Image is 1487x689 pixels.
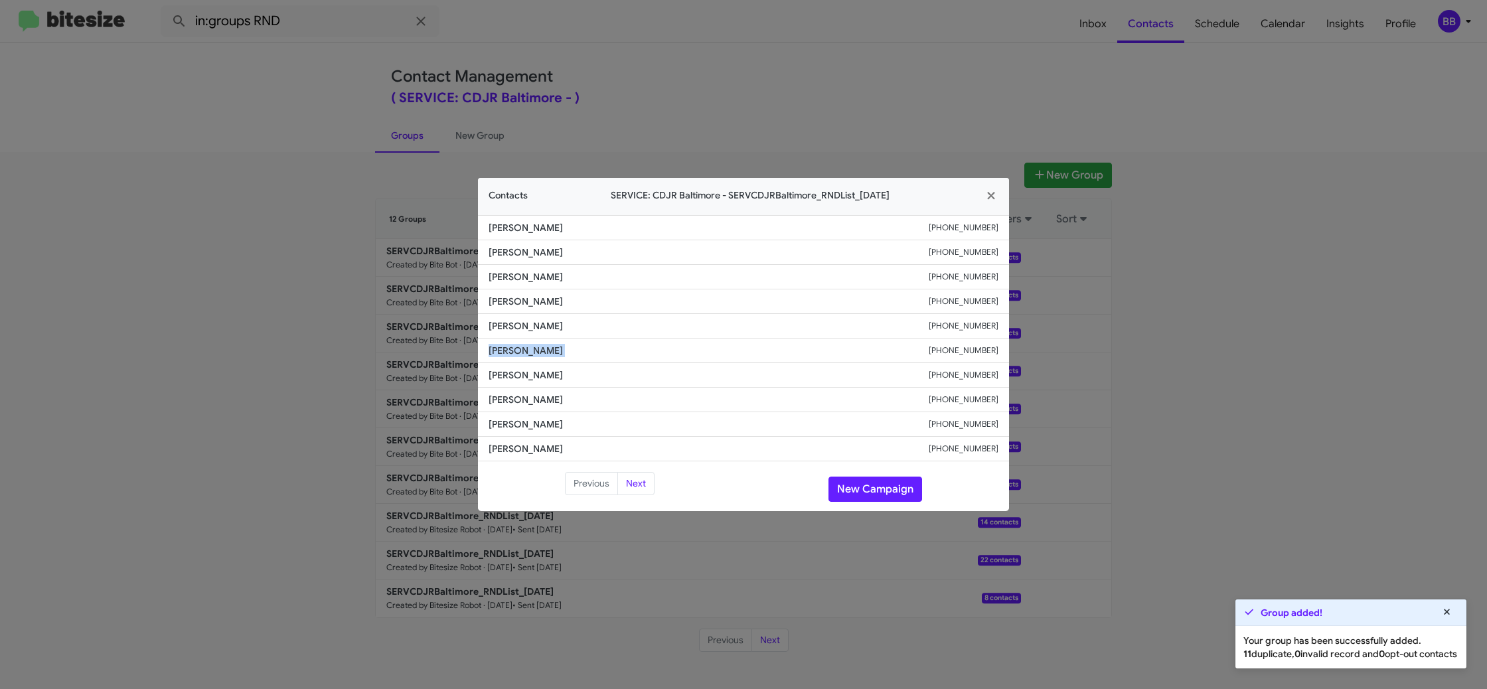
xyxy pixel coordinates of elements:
div: Your group has been successfully added. duplicate, invalid record and opt-out contacts [1235,626,1466,668]
strong: Group added! [1261,606,1322,619]
span: [PERSON_NAME] [489,442,929,455]
b: 0 [1379,648,1385,660]
span: [PERSON_NAME] [489,393,929,406]
small: [PHONE_NUMBER] [929,393,998,406]
small: [PHONE_NUMBER] [929,246,998,259]
span: [PERSON_NAME] [489,246,929,259]
span: [PERSON_NAME] [489,221,929,234]
span: [PERSON_NAME] [489,344,929,357]
b: 11 [1243,648,1251,660]
small: [PHONE_NUMBER] [929,344,998,357]
small: [PHONE_NUMBER] [929,295,998,308]
span: [PERSON_NAME] [489,270,929,283]
small: [PHONE_NUMBER] [929,418,998,431]
b: 0 [1294,648,1300,660]
button: New Campaign [828,477,922,502]
span: [PERSON_NAME] [489,295,929,308]
span: SERVICE: CDJR Baltimore - SERVCDJRBaltimore_RNDList_[DATE] [528,189,973,202]
span: [PERSON_NAME] [489,418,929,431]
span: [PERSON_NAME] [489,368,929,382]
small: [PHONE_NUMBER] [929,442,998,455]
small: [PHONE_NUMBER] [929,221,998,234]
small: [PHONE_NUMBER] [929,319,998,333]
button: Next [617,472,655,496]
small: [PHONE_NUMBER] [929,368,998,382]
small: [PHONE_NUMBER] [929,270,998,283]
span: Contacts [489,189,528,202]
span: [PERSON_NAME] [489,319,929,333]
